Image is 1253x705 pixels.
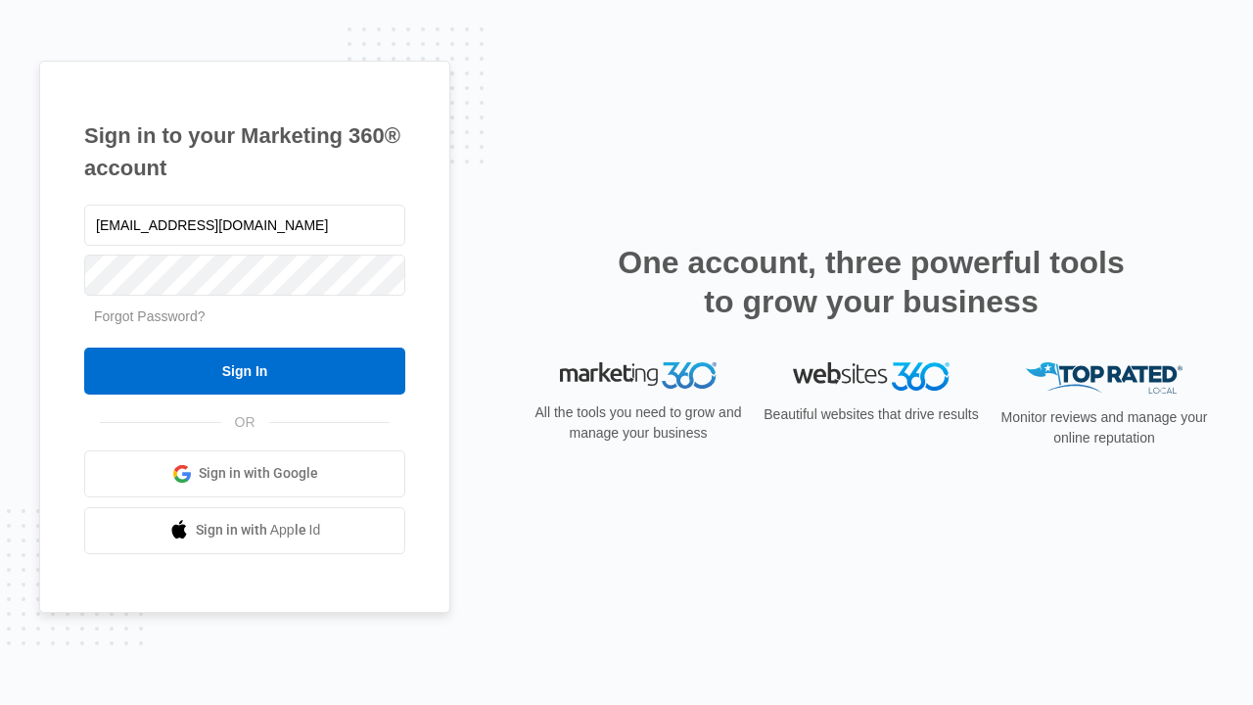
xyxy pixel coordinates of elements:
[762,404,981,425] p: Beautiful websites that drive results
[995,407,1214,448] p: Monitor reviews and manage your online reputation
[84,119,405,184] h1: Sign in to your Marketing 360® account
[560,362,717,390] img: Marketing 360
[84,348,405,395] input: Sign In
[793,362,950,391] img: Websites 360
[612,243,1131,321] h2: One account, three powerful tools to grow your business
[94,308,206,324] a: Forgot Password?
[1026,362,1183,395] img: Top Rated Local
[196,520,321,540] span: Sign in with Apple Id
[529,402,748,444] p: All the tools you need to grow and manage your business
[84,450,405,497] a: Sign in with Google
[199,463,318,484] span: Sign in with Google
[84,205,405,246] input: Email
[221,412,269,433] span: OR
[84,507,405,554] a: Sign in with Apple Id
